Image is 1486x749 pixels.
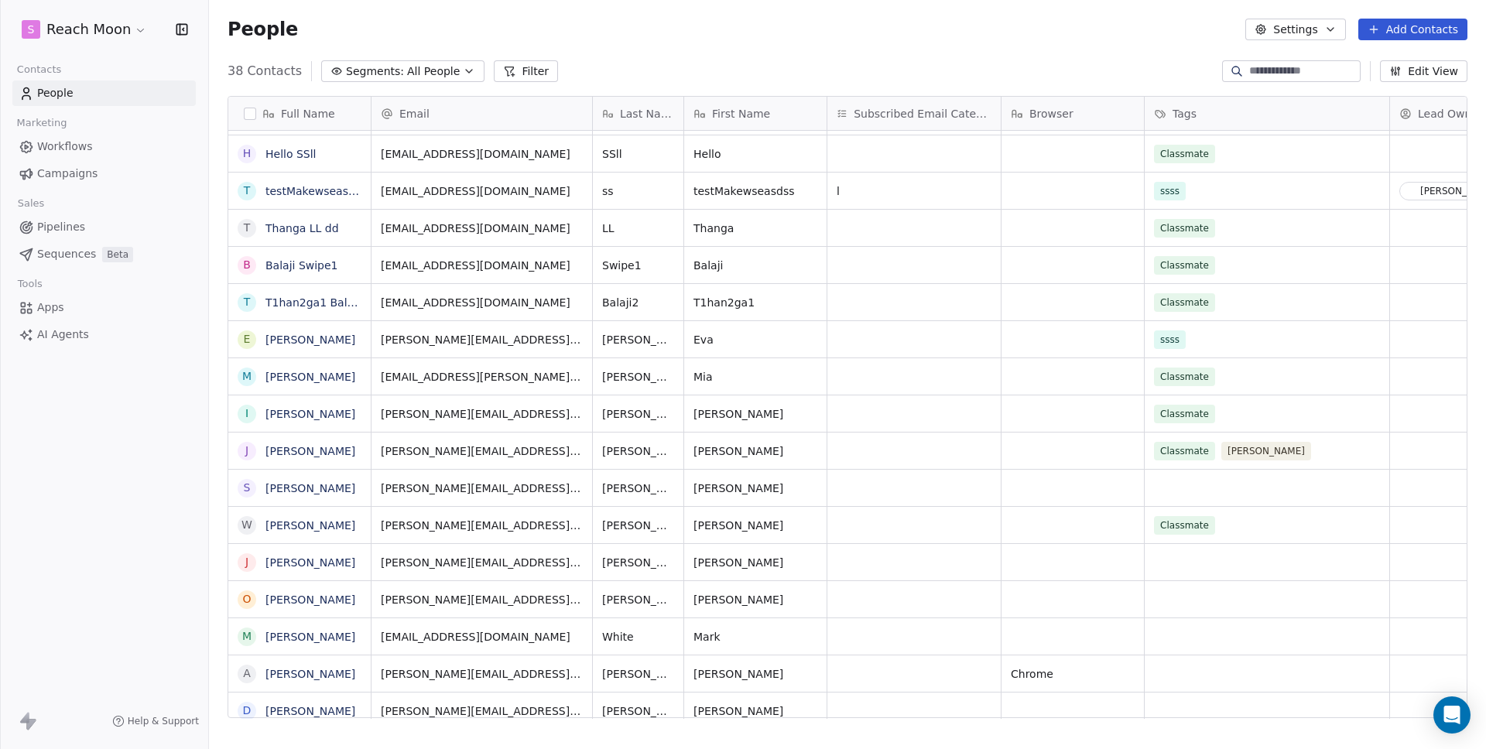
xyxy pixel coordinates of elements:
span: [EMAIL_ADDRESS][PERSON_NAME][DOMAIN_NAME] [381,369,583,385]
span: [PERSON_NAME][EMAIL_ADDRESS][PERSON_NAME][DOMAIN_NAME] [381,666,583,682]
span: [PERSON_NAME][EMAIL_ADDRESS][PERSON_NAME][DOMAIN_NAME] [381,332,583,347]
span: [PERSON_NAME][EMAIL_ADDRESS][PERSON_NAME][DOMAIN_NAME] [381,406,583,422]
a: [PERSON_NAME] [265,631,355,643]
span: Workflows [37,139,93,155]
div: B [243,257,251,273]
span: [EMAIL_ADDRESS][DOMAIN_NAME] [381,629,570,645]
span: Pipelines [37,219,85,235]
a: Campaigns [12,161,196,186]
span: Marketing [10,111,74,135]
a: [PERSON_NAME] [265,668,355,680]
a: [PERSON_NAME] [265,519,355,532]
a: Hello SSll [265,148,317,160]
span: Classmate [1154,405,1215,423]
button: SReach Moon [19,16,150,43]
span: ss [602,183,614,199]
span: [PERSON_NAME] [693,481,783,496]
div: S [244,480,251,496]
div: I [245,405,248,422]
span: ssss [1154,330,1186,349]
div: J [245,554,248,570]
a: People [12,80,196,106]
a: [PERSON_NAME] [265,556,355,569]
span: [PERSON_NAME] [602,518,674,533]
a: [PERSON_NAME] [265,408,355,420]
a: Help & Support [112,715,199,727]
span: [PERSON_NAME] [693,518,783,533]
span: 38 Contacts [228,62,302,80]
span: [PERSON_NAME] [1221,442,1311,460]
span: [PERSON_NAME] [693,406,783,422]
div: M [242,368,252,385]
span: S [28,22,35,37]
span: Lead Owner [1418,106,1483,121]
span: Help & Support [128,715,199,727]
span: [PERSON_NAME] [602,406,674,422]
span: [PERSON_NAME] [602,481,674,496]
span: [EMAIL_ADDRESS][DOMAIN_NAME] [381,295,570,310]
div: Open Intercom Messenger [1433,696,1471,734]
div: Subscribed Email Categories [827,97,1001,130]
span: [PERSON_NAME] [602,555,674,570]
span: Swipe1 [602,258,642,273]
span: [PERSON_NAME] [693,555,783,570]
span: [PERSON_NAME][EMAIL_ADDRESS][PERSON_NAME][DOMAIN_NAME] [381,555,583,570]
span: Classmate [1154,516,1215,535]
span: Classmate [1154,256,1215,275]
span: Segments: [346,63,404,80]
div: M [242,628,252,645]
span: [PERSON_NAME][EMAIL_ADDRESS][PERSON_NAME][DOMAIN_NAME] [381,481,583,496]
span: ssss [1154,182,1186,200]
div: A [243,665,251,682]
span: Sales [11,192,51,215]
span: [EMAIL_ADDRESS][DOMAIN_NAME] [381,146,570,162]
div: grid [228,131,371,719]
span: Chrome [1011,666,1053,682]
span: Classmate [1154,442,1215,460]
a: [PERSON_NAME] [265,482,355,494]
span: [PERSON_NAME] [693,703,783,719]
span: All People [407,63,460,80]
div: J [245,443,248,459]
span: SSll [602,146,622,162]
span: Last Name [620,106,674,121]
span: Reach Moon [46,19,131,39]
span: [PERSON_NAME] [693,592,783,607]
span: l [837,183,840,199]
span: Mia [693,369,713,385]
button: Settings [1245,19,1345,40]
div: W [241,517,252,533]
span: [PERSON_NAME][EMAIL_ADDRESS][PERSON_NAME][DOMAIN_NAME] [381,703,583,719]
span: [PERSON_NAME] [693,443,783,459]
a: [PERSON_NAME] [265,371,355,383]
button: Edit View [1380,60,1467,82]
a: [PERSON_NAME] [265,705,355,717]
span: Tags [1173,106,1197,121]
button: Filter [494,60,558,82]
span: [PERSON_NAME] [602,703,674,719]
span: LL [602,221,615,236]
div: First Name [684,97,827,130]
div: O [242,591,251,607]
span: Contacts [10,58,68,81]
span: Classmate [1154,145,1215,163]
span: Thanga [693,221,734,236]
span: Hello [693,146,721,162]
span: Classmate [1154,293,1215,312]
span: Balaji2 [602,295,639,310]
span: T1han2ga1 [693,295,755,310]
span: [EMAIL_ADDRESS][DOMAIN_NAME] [381,183,570,199]
a: testMakewseasdss ss [265,185,382,197]
span: [PERSON_NAME] [602,666,674,682]
span: [EMAIL_ADDRESS][DOMAIN_NAME] [381,258,570,273]
div: Email [371,97,592,130]
span: AI Agents [37,327,89,343]
span: [PERSON_NAME] [602,592,674,607]
a: [PERSON_NAME] [265,445,355,457]
div: t [244,183,251,199]
span: Full Name [281,106,335,121]
span: testMakewseasdss [693,183,794,199]
div: Full Name [228,97,371,130]
a: [PERSON_NAME] [265,333,355,346]
div: T [244,294,251,310]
